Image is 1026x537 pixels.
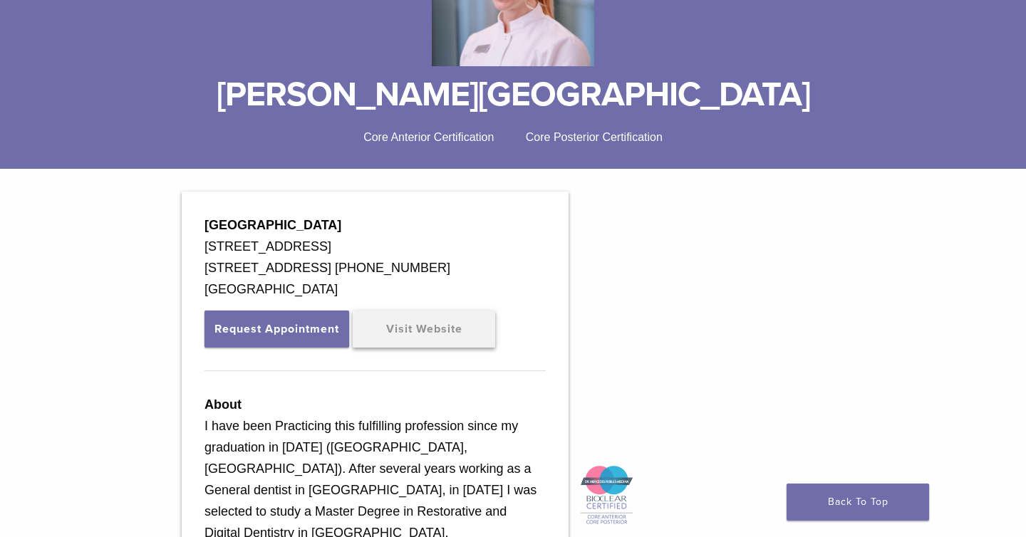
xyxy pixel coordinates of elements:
[204,257,546,300] div: [STREET_ADDRESS] [PHONE_NUMBER] [GEOGRAPHIC_DATA]
[526,131,663,143] span: Core Posterior Certification
[787,484,929,521] a: Back To Top
[353,311,495,348] a: Visit Website
[204,311,349,348] button: Request Appointment
[363,131,494,143] span: Core Anterior Certification
[11,78,1015,112] h1: [PERSON_NAME][GEOGRAPHIC_DATA]
[204,236,546,257] div: [STREET_ADDRESS]
[204,218,341,232] strong: [GEOGRAPHIC_DATA]
[204,397,242,412] strong: About
[580,465,633,526] img: Icon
